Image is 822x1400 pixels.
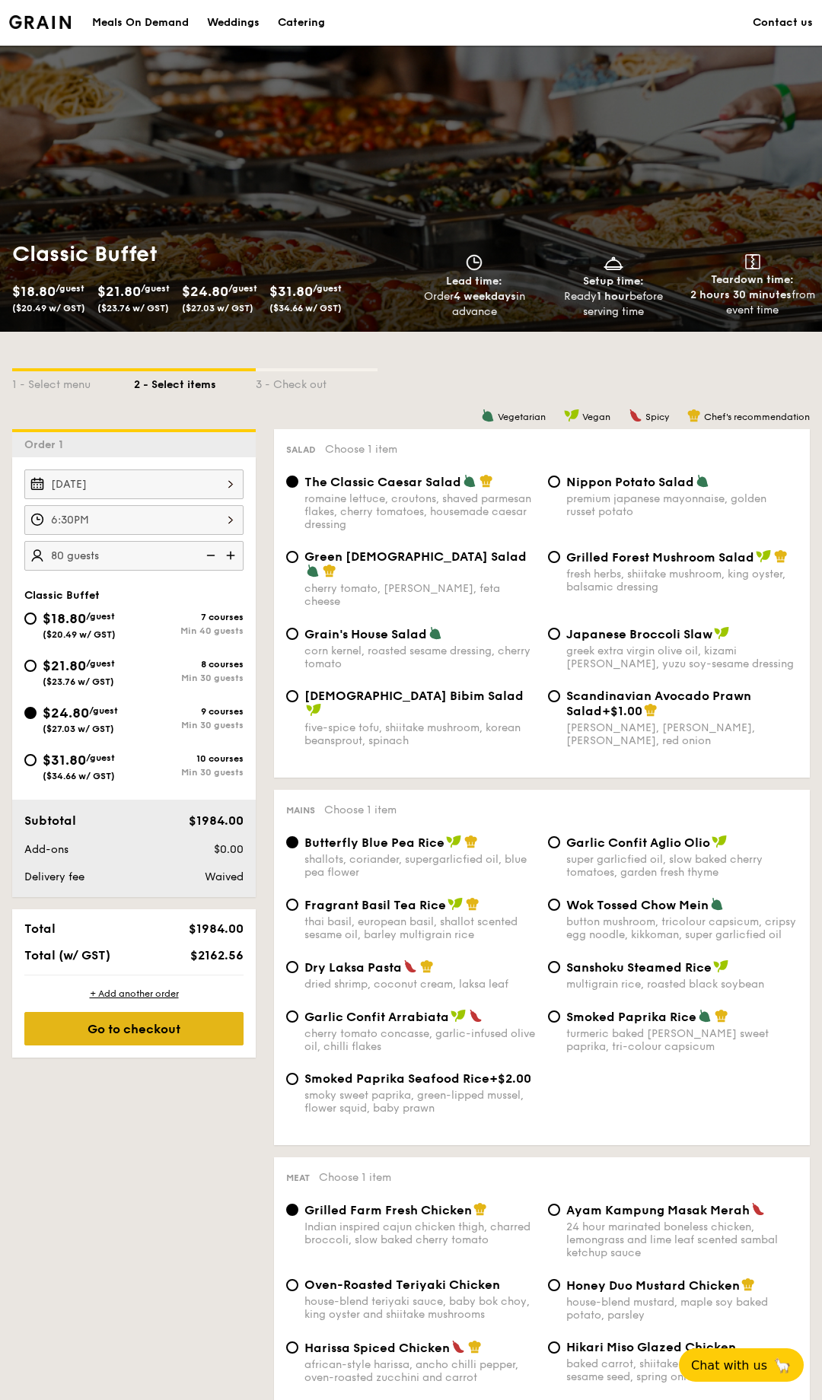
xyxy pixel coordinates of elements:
[468,1340,482,1354] img: icon-chef-hat.a58ddaea.svg
[286,1341,298,1354] input: Harissa Spiced Chickenafrican-style harissa, ancho chilli pepper, oven-roasted zucchini and carrot
[420,959,434,973] img: icon-chef-hat.a58ddaea.svg
[466,897,479,911] img: icon-chef-hat.a58ddaea.svg
[24,843,68,856] span: Add-ons
[710,897,724,911] img: icon-vegetarian.fe4039eb.svg
[221,541,244,570] img: icon-add.58712e84.svg
[548,551,560,563] input: Grilled Forest Mushroom Saladfresh herbs, shiitake mushroom, king oyster, balsamic dressing
[9,15,71,29] a: Logotype
[304,492,536,531] div: romaine lettuce, croutons, shaved parmesan flakes, cherry tomatoes, housemade caesar dressing
[774,549,788,563] img: icon-chef-hat.a58ddaea.svg
[24,754,37,766] input: $31.80/guest($34.66 w/ GST)10 coursesMin 30 guests
[645,412,669,422] span: Spicy
[24,948,110,963] span: Total (w/ GST)
[141,283,170,294] span: /guest
[306,564,320,577] img: icon-vegetarian.fe4039eb.svg
[286,1279,298,1291] input: Oven-Roasted Teriyaki Chickenhouse-blend teriyaki sauce, baby bok choy, king oyster and shiitake ...
[43,610,86,627] span: $18.80
[566,1203,750,1217] span: Ayam Kampung Masak Merah
[597,290,629,303] strong: 1 hour
[548,961,560,973] input: Sanshoku Steamed Ricemultigrain rice, roasted black soybean
[304,475,461,489] span: The Classic Caesar Salad
[548,690,560,702] input: Scandinavian Avocado Prawn Salad+$1.00[PERSON_NAME], [PERSON_NAME], [PERSON_NAME], red onion
[313,283,342,294] span: /guest
[325,443,397,456] span: Choose 1 item
[679,1348,804,1382] button: Chat with us🦙
[86,658,115,669] span: /guest
[566,644,798,670] div: greek extra virgin olive oil, kizami [PERSON_NAME], yuzu soy-sesame dressing
[24,612,37,625] input: $18.80/guest($20.49 w/ GST)7 coursesMin 40 guests
[715,1009,728,1023] img: icon-chef-hat.a58ddaea.svg
[644,703,658,717] img: icon-chef-hat.a58ddaea.svg
[745,254,760,269] img: icon-teardown.65201eee.svg
[448,897,463,911] img: icon-vegan.f8ff3823.svg
[43,705,89,721] span: $24.80
[566,1010,696,1024] span: Smoked Paprika Rice
[566,627,712,641] span: Japanese Broccoli Slaw
[134,659,244,670] div: 8 courses
[602,254,625,271] img: icon-dish.430c3a2e.svg
[454,290,516,303] strong: 4 weekdays
[304,898,446,912] span: Fragrant Basil Tea Rice
[12,283,56,300] span: $18.80
[189,813,244,828] span: $1984.00
[690,288,792,301] strong: 2 hours 30 minutes
[304,1295,536,1321] div: house-blend teriyaki sauce, baby bok choy, king oyster and shiitake mushrooms
[548,628,560,640] input: Japanese Broccoli Slawgreek extra virgin olive oil, kizami [PERSON_NAME], yuzu soy-sesame dressing
[286,1073,298,1085] input: Smoked Paprika Seafood Rice+$2.00smoky sweet paprika, green-lipped mussel, flower squid, baby prawn
[43,657,86,674] span: $21.80
[566,475,694,489] span: Nippon Potato Salad
[711,273,794,286] span: Teardown time:
[304,960,402,975] span: Dry Laksa Pasta
[548,1010,560,1023] input: Smoked Paprika Riceturmeric baked [PERSON_NAME] sweet paprika, tri-colour capsicum
[304,627,427,641] span: Grain's House Salad
[43,629,116,640] span: ($20.49 w/ GST)
[446,835,461,848] img: icon-vegan.f8ff3823.svg
[498,412,546,422] span: Vegetarian
[548,1204,560,1216] input: Ayam Kampung Masak Merah24 hour marinated boneless chicken, lemongrass and lime leaf scented samb...
[566,492,798,518] div: premium japanese mayonnaise, golden russet potato
[286,628,298,640] input: Grain's House Saladcorn kernel, roasted sesame dressing, cherry tomato
[97,303,169,313] span: ($23.76 w/ GST)
[304,1010,449,1024] span: Garlic Confit Arrabiata
[12,303,85,313] span: ($20.49 w/ GST)
[304,1089,536,1115] div: smoky sweet paprika, green-lipped mussel, flower squid, baby prawn
[97,283,141,300] span: $21.80
[411,289,538,320] div: Order in advance
[12,371,134,393] div: 1 - Select menu
[446,275,502,288] span: Lead time:
[134,753,244,764] div: 10 courses
[451,1009,466,1023] img: icon-vegan.f8ff3823.svg
[429,626,442,640] img: icon-vegetarian.fe4039eb.svg
[463,254,486,271] img: icon-clock.2db775ea.svg
[463,474,476,488] img: icon-vegetarian.fe4039eb.svg
[198,541,221,570] img: icon-reduce.1d2dbef1.svg
[304,721,536,747] div: five-spice tofu, shiitake mushroom, korean beansprout, spinach
[304,978,536,991] div: dried shrimp, coconut cream, laksa leaf
[473,1202,487,1216] img: icon-chef-hat.a58ddaea.svg
[689,288,816,318] div: from event time
[134,673,244,683] div: Min 30 guests
[464,835,478,848] img: icon-chef-hat.a58ddaea.svg
[286,444,316,455] span: Salad
[548,476,560,488] input: Nippon Potato Saladpremium japanese mayonnaise, golden russet potato
[566,853,798,879] div: super garlicfied oil, slow baked cherry tomatoes, garden fresh thyme
[214,843,244,856] span: $0.00
[134,371,256,393] div: 2 - Select items
[24,469,244,499] input: Event date
[583,275,644,288] span: Setup time:
[548,836,560,848] input: Garlic Confit Aglio Oliosuper garlicfied oil, slow baked cherry tomatoes, garden fresh thyme
[566,960,712,975] span: Sanshoku Steamed Rice
[550,289,677,320] div: Ready before serving time
[304,835,444,850] span: Butterfly Blue Pea Rice
[12,240,405,268] h1: Classic Buffet
[43,752,86,768] span: $31.80
[469,1009,483,1023] img: icon-spicy.37a8142b.svg
[304,582,536,608] div: cherry tomato, [PERSON_NAME], feta cheese
[286,836,298,848] input: Butterfly Blue Pea Riceshallots, coriander, supergarlicfied oil, blue pea flower
[304,915,536,941] div: thai basil, european basil, shallot scented sesame oil, barley multigrain rice
[566,1278,740,1293] span: Honey Duo Mustard Chicken
[304,1358,536,1384] div: african-style harissa, ancho chilli pepper, oven-roasted zucchini and carrot
[24,505,244,535] input: Event time
[548,1279,560,1291] input: Honey Duo Mustard Chickenhouse-blend mustard, maple soy baked potato, parsley
[306,703,321,717] img: icon-vegan.f8ff3823.svg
